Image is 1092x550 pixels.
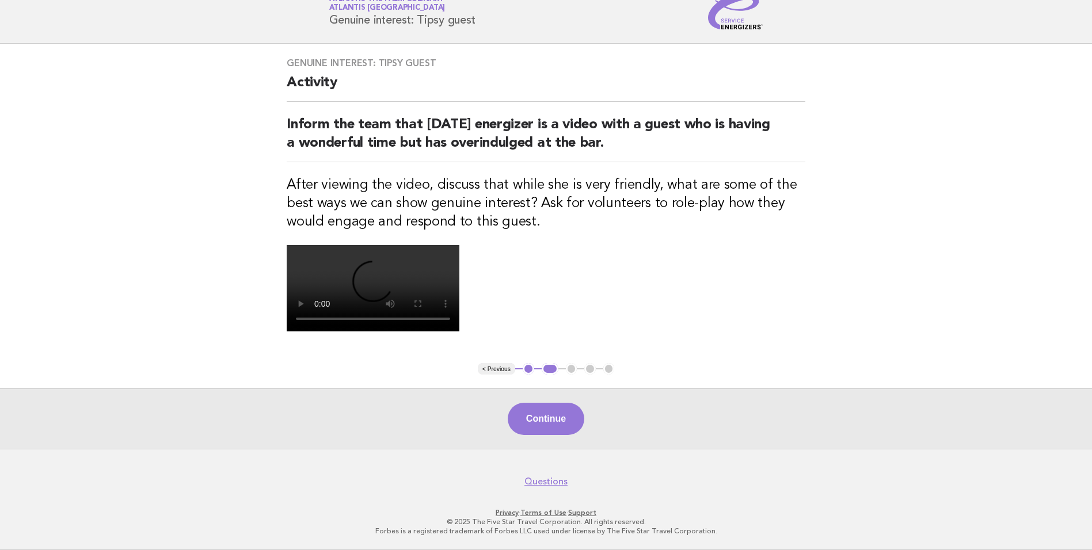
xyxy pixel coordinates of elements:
button: 1 [523,363,534,375]
span: Atlantis [GEOGRAPHIC_DATA] [329,5,446,12]
h2: Activity [287,74,805,102]
a: Terms of Use [520,509,566,517]
button: 2 [542,363,558,375]
h3: Genuine interest: Tipsy guest [287,58,805,69]
p: © 2025 The Five Star Travel Corporation. All rights reserved. [194,517,899,526]
p: · · [194,508,899,517]
p: Forbes is a registered trademark of Forbes LLC used under license by The Five Star Travel Corpora... [194,526,899,536]
h3: After viewing the video, discuss that while she is very friendly, what are some of the best ways ... [287,176,805,231]
a: Questions [524,476,568,487]
button: Continue [508,403,584,435]
button: < Previous [478,363,515,375]
h2: Inform the team that [DATE] energizer is a video with a guest who is having a wonderful time but ... [287,116,805,162]
a: Privacy [496,509,519,517]
a: Support [568,509,596,517]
